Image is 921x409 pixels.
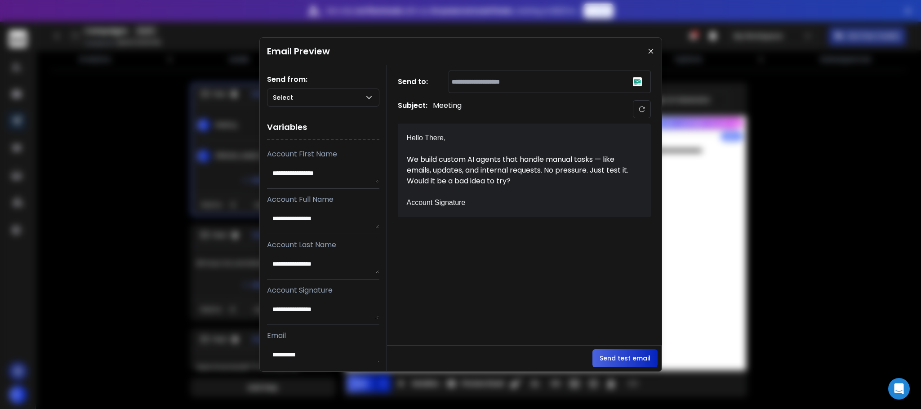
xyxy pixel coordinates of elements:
[398,76,434,87] h1: Send to:
[267,74,379,85] h1: Send from:
[888,378,910,400] div: Open Intercom Messenger
[407,199,466,206] span: Account Signature
[592,349,658,367] button: Send test email
[407,154,632,187] div: We build custom AI agents that handle manual tasks — like emails, updates, and internal requests....
[267,194,379,205] p: Account Full Name
[407,134,446,142] span: Hello There,
[398,100,427,118] h1: Subject:
[267,149,379,160] p: Account First Name
[267,45,330,58] h1: Email Preview
[267,116,379,140] h1: Variables
[433,100,462,118] p: Meeting
[267,240,379,250] p: Account Last Name
[267,330,379,341] p: Email
[273,93,297,102] p: Select
[267,285,379,296] p: Account Signature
